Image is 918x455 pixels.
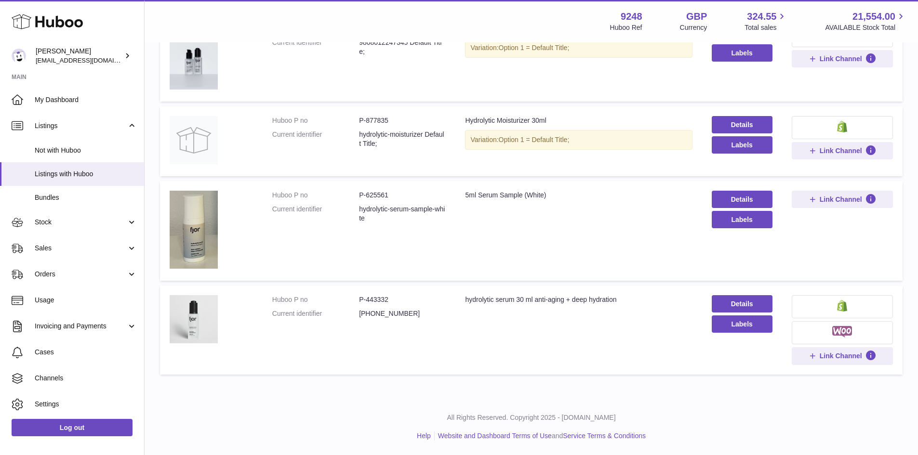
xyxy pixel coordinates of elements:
span: Link Channel [820,351,862,360]
p: All Rights Reserved. Copyright 2025 - [DOMAIN_NAME] [152,413,910,422]
dt: Current identifier [272,309,359,318]
span: Invoicing and Payments [35,322,127,331]
strong: GBP [686,10,707,23]
dd: P-625561 [359,191,446,200]
img: Hydrolytic Moisturizer 30ml [170,116,218,164]
div: Huboo Ref [610,23,642,32]
a: 21,554.00 AVAILABLE Stock Total [825,10,906,32]
img: internalAdmin-9248@internal.huboo.com [12,49,26,63]
a: Website and Dashboard Terms of Use [438,432,552,440]
div: hydrolytic serum 30 ml anti-aging + deep hydration [465,295,692,304]
button: Link Channel [792,50,893,67]
span: AVAILABLE Stock Total [825,23,906,32]
strong: 9248 [621,10,642,23]
button: Link Channel [792,347,893,364]
span: Link Channel [820,54,862,63]
span: Option 1 = Default Title; [499,136,570,143]
img: shopify-small.png [837,300,847,312]
span: [EMAIL_ADDRESS][DOMAIN_NAME] [36,56,142,64]
div: Variation: [465,38,692,58]
dd: P-443332 [359,295,446,304]
span: My Dashboard [35,95,137,104]
span: Total sales [745,23,787,32]
img: 5ml Serum Sample (White) [170,191,218,269]
img: shopify-small.png [837,121,847,132]
a: Log out [12,419,133,436]
button: Labels [712,44,772,62]
li: and [435,431,646,441]
dd: [PHONE_NUMBER] [359,309,446,318]
button: Labels [712,136,772,154]
dt: Huboo P no [272,295,359,304]
span: Link Channel [820,195,862,204]
div: Currency [680,23,707,32]
div: 5ml Serum Sample (White) [465,191,692,200]
dd: hydrolytic-serum-sample-white [359,205,446,223]
div: Variation: [465,130,692,150]
dt: Huboo P no [272,116,359,125]
span: Bundles [35,193,137,202]
a: Service Terms & Conditions [563,432,646,440]
a: Details [712,116,772,133]
span: Stock [35,218,127,227]
span: Settings [35,400,137,409]
a: Help [417,432,431,440]
span: Sales [35,244,127,253]
img: The Hydrolytic®️ Duo [170,24,218,90]
img: woocommerce-small.png [832,326,852,338]
div: [PERSON_NAME] [36,47,122,65]
a: Details [712,295,772,312]
span: Usage [35,296,137,305]
span: Orders [35,270,127,279]
button: Labels [712,211,772,228]
dt: Current identifier [272,38,359,56]
button: Link Channel [792,142,893,159]
a: Details [712,191,772,208]
span: Not with Huboo [35,146,137,155]
dt: Current identifier [272,205,359,223]
img: hydrolytic serum 30 ml anti-aging + deep hydration [170,295,218,343]
a: 324.55 Total sales [745,10,787,32]
dd: 9808012247345 Default Title; [359,38,446,56]
span: Listings with Huboo [35,169,137,179]
span: Listings [35,121,127,130]
span: Channels [35,374,137,383]
dd: P-877835 [359,116,446,125]
span: 324.55 [747,10,776,23]
span: Option 1 = Default Title; [499,44,570,52]
span: 21,554.00 [852,10,895,23]
span: Link Channel [820,146,862,155]
dd: hydrolytic-moisturizer Default Title; [359,130,446,148]
button: Labels [712,315,772,333]
dt: Huboo P no [272,191,359,200]
div: Hydrolytic Moisturizer 30ml [465,116,692,125]
dt: Current identifier [272,130,359,148]
span: Cases [35,348,137,357]
button: Link Channel [792,191,893,208]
